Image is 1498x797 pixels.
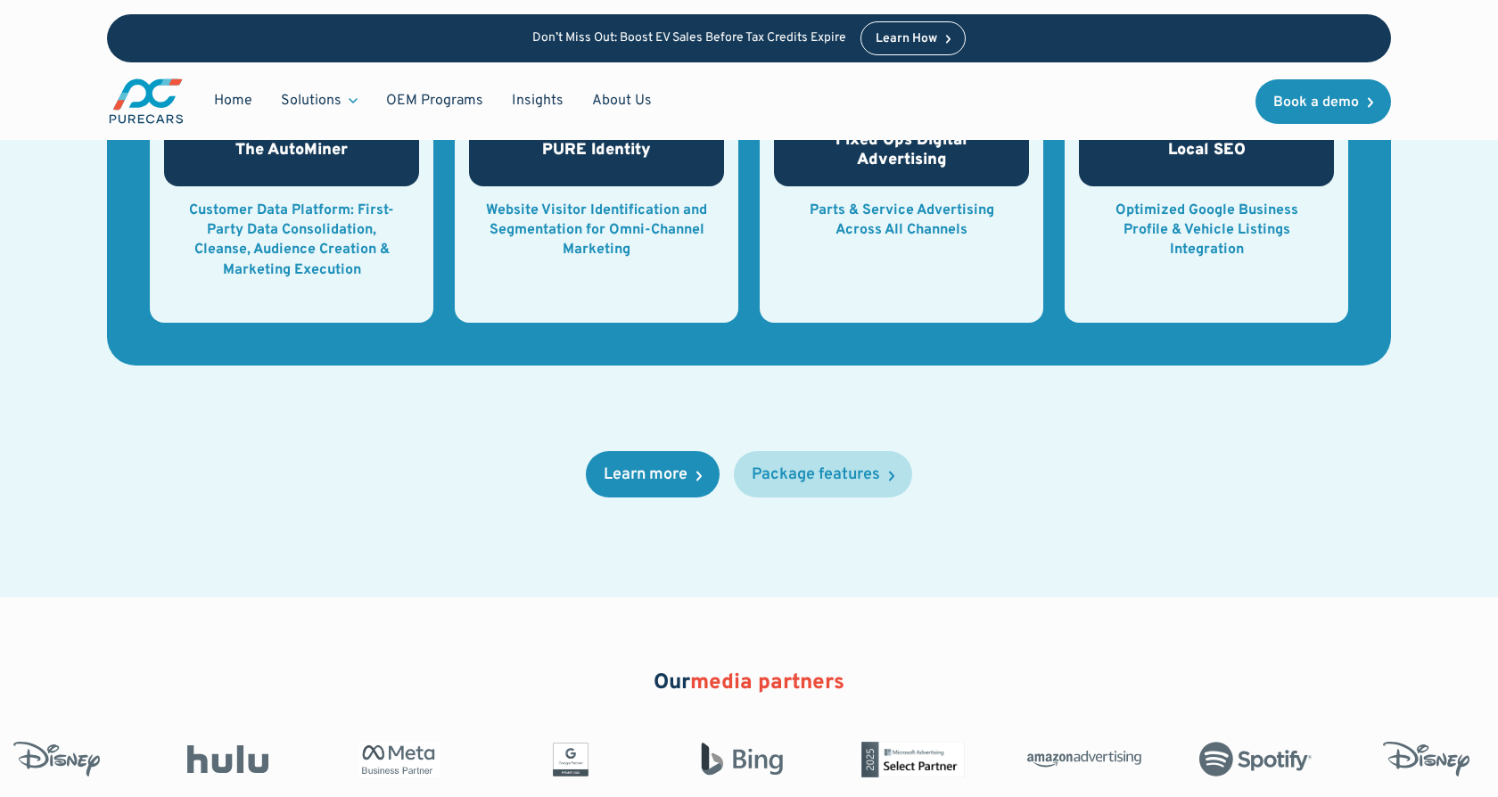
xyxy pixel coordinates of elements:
div: Website Visitor Identification and Segmentation for Omni-Channel Marketing [483,201,710,260]
div: Customer Data Platform: First-Party Data Consolidation, Cleanse, Audience Creation & Marketing Ex... [178,201,405,281]
a: Package features [734,451,912,497]
h3: Fixed Ops Digital Advertising [790,131,1014,169]
h3: Local SEO [1168,141,1246,160]
p: Don’t Miss Out: Boost EV Sales Before Tax Credits Expire [532,31,846,46]
img: Spotify [1198,742,1312,777]
h3: The AutoMiner [235,141,348,160]
a: Learn How [860,21,967,55]
div: Solutions [281,91,342,111]
img: Hulu [170,745,284,774]
img: Microsoft Advertising Partner [855,742,969,777]
img: Bing [684,742,798,777]
div: Parts & Service Advertising Across All Channels [788,201,1015,241]
a: Book a demo [1255,79,1391,124]
a: main [107,77,185,126]
a: Learn more [586,451,720,497]
div: Book a demo [1273,95,1359,110]
div: Optimized Google Business Profile & Vehicle Listings Integration [1093,201,1320,260]
img: Amazon Advertising [1026,745,1140,774]
div: Learn How [876,33,937,45]
div: Package features [752,467,880,483]
img: Meta Business Partner [342,742,456,777]
a: Home [200,84,267,118]
span: media partners [690,670,844,696]
div: Solutions [267,84,372,118]
h2: Our [654,669,844,699]
img: purecars logo [107,77,185,126]
h3: PURE Identity [542,141,651,160]
img: Disney [1369,742,1483,777]
a: About Us [578,84,666,118]
div: Learn more [604,467,687,483]
a: Insights [498,84,578,118]
a: OEM Programs [372,84,498,118]
img: Google Partner [513,742,627,777]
